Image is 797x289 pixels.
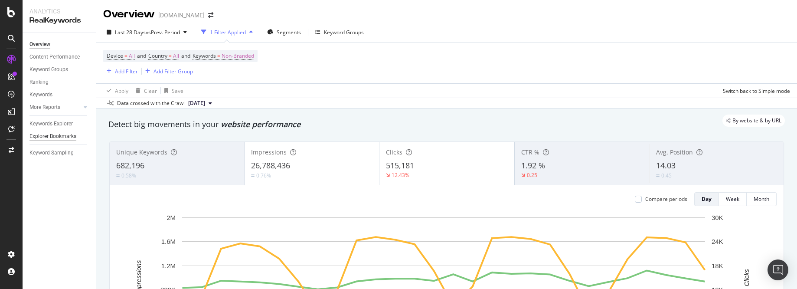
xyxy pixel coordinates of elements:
[527,171,537,179] div: 0.25
[251,174,255,177] img: Equal
[29,132,90,141] a: Explorer Bookmarks
[116,148,167,156] span: Unique Keywords
[656,160,676,171] span: 14.03
[116,160,144,171] span: 682,196
[656,148,693,156] span: Avg. Position
[521,148,539,156] span: CTR %
[723,87,790,95] div: Switch back to Simple mode
[712,262,723,269] text: 18K
[29,103,60,112] div: More Reports
[29,53,80,62] div: Content Performance
[251,148,287,156] span: Impressions
[167,214,176,221] text: 2M
[161,238,176,245] text: 1.6M
[146,29,180,36] span: vs Prev. Period
[754,195,769,203] div: Month
[129,50,135,62] span: All
[117,99,185,107] div: Data crossed with the Crawl
[124,52,127,59] span: =
[121,172,136,179] div: 0.58%
[103,25,190,39] button: Last 28 DaysvsPrev. Period
[29,40,90,49] a: Overview
[161,84,183,98] button: Save
[656,174,660,177] img: Equal
[188,99,205,107] span: 2025 Sep. 2nd
[29,78,49,87] div: Ranking
[29,90,52,99] div: Keywords
[115,29,146,36] span: Last 28 Days
[222,50,254,62] span: Non-Branded
[29,119,73,128] div: Keywords Explorer
[185,98,216,108] button: [DATE]
[694,192,719,206] button: Day
[277,29,301,36] span: Segments
[386,148,402,156] span: Clicks
[29,7,89,16] div: Analytics
[312,25,367,39] button: Keyword Groups
[29,148,90,158] a: Keyword Sampling
[217,52,220,59] span: =
[103,66,138,76] button: Add Filter
[103,84,128,98] button: Apply
[719,192,747,206] button: Week
[732,118,781,123] span: By website & by URL
[137,52,146,59] span: and
[116,174,120,177] img: Equal
[747,192,777,206] button: Month
[142,66,193,76] button: Add Filter Group
[768,259,788,280] div: Open Intercom Messenger
[743,269,750,286] text: Clicks
[29,53,90,62] a: Content Performance
[712,214,723,221] text: 30K
[726,195,739,203] div: Week
[324,29,364,36] div: Keyword Groups
[719,84,790,98] button: Switch back to Simple mode
[169,52,172,59] span: =
[29,103,81,112] a: More Reports
[29,40,50,49] div: Overview
[144,87,157,95] div: Clear
[29,65,90,74] a: Keyword Groups
[712,238,723,245] text: 24K
[29,132,76,141] div: Explorer Bookmarks
[107,52,123,59] span: Device
[251,160,290,171] span: 26,788,436
[172,87,183,95] div: Save
[210,29,246,36] div: 1 Filter Applied
[208,12,213,18] div: arrow-right-arrow-left
[661,172,672,179] div: 0.45
[103,7,155,22] div: Overview
[722,115,785,127] div: legacy label
[702,195,712,203] div: Day
[645,195,687,203] div: Compare periods
[264,25,304,39] button: Segments
[521,160,545,171] span: 1.92 %
[161,262,176,269] text: 1.2M
[29,148,74,158] div: Keyword Sampling
[173,50,179,62] span: All
[386,160,414,171] span: 515,181
[154,68,193,75] div: Add Filter Group
[256,172,271,179] div: 0.76%
[148,52,167,59] span: Country
[181,52,190,59] span: and
[198,25,256,39] button: 1 Filter Applied
[29,90,90,99] a: Keywords
[29,78,90,87] a: Ranking
[29,16,89,26] div: RealKeywords
[29,119,90,128] a: Keywords Explorer
[115,87,128,95] div: Apply
[158,11,205,20] div: [DOMAIN_NAME]
[115,68,138,75] div: Add Filter
[29,65,68,74] div: Keyword Groups
[132,84,157,98] button: Clear
[392,171,409,179] div: 12.43%
[193,52,216,59] span: Keywords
